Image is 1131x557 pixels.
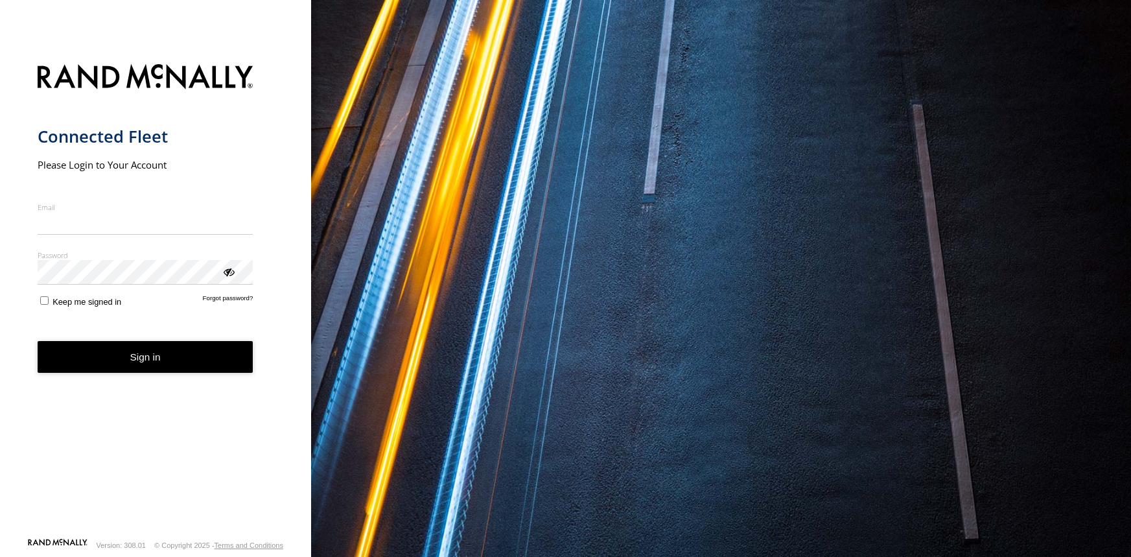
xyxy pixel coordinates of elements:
span: Keep me signed in [52,297,121,307]
a: Terms and Conditions [215,541,283,549]
div: © Copyright 2025 - [154,541,283,549]
h2: Please Login to Your Account [38,158,253,171]
label: Email [38,202,253,212]
input: Keep me signed in [40,296,49,305]
h1: Connected Fleet [38,126,253,147]
form: main [38,56,274,538]
button: Sign in [38,341,253,373]
div: Version: 308.01 [97,541,146,549]
img: Rand McNally [38,62,253,95]
a: Visit our Website [28,539,87,552]
div: ViewPassword [222,265,235,278]
label: Password [38,250,253,260]
a: Forgot password? [203,294,253,307]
